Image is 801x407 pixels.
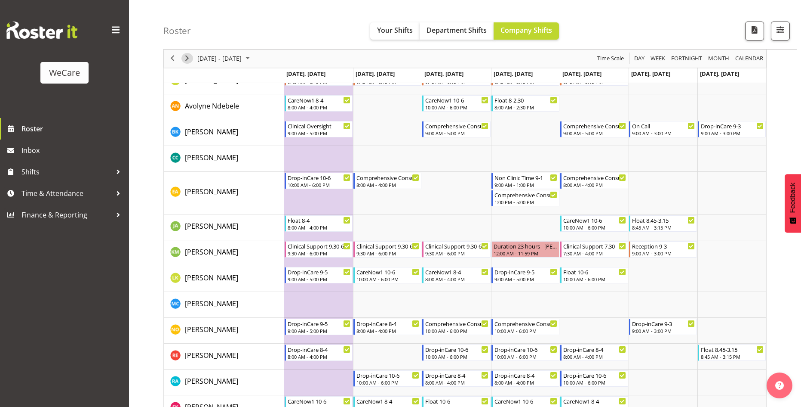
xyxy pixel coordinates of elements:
[425,379,488,386] div: 8:00 AM - 4:00 PM
[185,101,239,111] a: Avolyne Ndebele
[707,53,731,64] button: Timeline Month
[632,224,695,231] div: 8:45 AM - 3:15 PM
[370,22,420,40] button: Your Shifts
[494,276,557,283] div: 9:00 AM - 5:00 PM
[494,397,557,405] div: CareNow1 10-6
[425,96,488,104] div: CareNow1 10-6
[167,53,178,64] button: Previous
[629,319,697,335] div: Natasha Ottley"s event - Drop-inCare 9-3 Begin From Saturday, November 8, 2025 at 9:00:00 AM GMT+...
[491,319,559,335] div: Natasha Ottley"s event - Comprehensive Consult 10-6 Begin From Thursday, November 6, 2025 at 10:0...
[49,66,80,79] div: WeCare
[185,299,238,308] span: [PERSON_NAME]
[164,214,284,240] td: Jane Arps resource
[21,144,125,157] span: Inbox
[185,273,238,283] span: [PERSON_NAME]
[185,376,238,386] span: [PERSON_NAME]
[670,53,703,64] span: Fortnight
[560,267,628,283] div: Liandy Kritzinger"s event - Float 10-6 Begin From Friday, November 7, 2025 at 10:00:00 AM GMT+13:...
[734,53,765,64] button: Month
[633,53,645,64] span: Day
[353,267,421,283] div: Liandy Kritzinger"s event - CareNow1 10-6 Begin From Tuesday, November 4, 2025 at 10:00:00 AM GMT...
[185,186,238,197] a: [PERSON_NAME]
[185,247,238,257] a: [PERSON_NAME]
[771,22,790,40] button: Filter Shifts
[563,353,626,360] div: 8:00 AM - 4:00 PM
[563,242,626,250] div: Clinical Support 7.30 - 4
[425,327,488,334] div: 10:00 AM - 6:00 PM
[425,242,488,250] div: Clinical Support 9.30-6
[185,350,238,360] a: [PERSON_NAME]
[196,53,254,64] button: November 2025
[632,121,695,130] div: On Call
[185,152,238,163] a: [PERSON_NAME]
[494,104,557,111] div: 8:00 AM - 2:30 PM
[353,370,421,387] div: Rachna Anderson"s event - Drop-inCare 10-6 Begin From Tuesday, November 4, 2025 at 10:00:00 AM GM...
[425,276,488,283] div: 8:00 AM - 4:00 PM
[185,324,238,335] a: [PERSON_NAME]
[494,22,559,40] button: Company Shifts
[650,53,666,64] span: Week
[288,345,350,354] div: Drop-inCare 8-4
[494,345,557,354] div: Drop-inCare 10-6
[734,53,764,64] span: calendar
[560,370,628,387] div: Rachna Anderson"s event - Drop-inCare 10-6 Begin From Friday, November 7, 2025 at 10:00:00 AM GMT...
[185,127,238,137] span: [PERSON_NAME]
[425,371,488,379] div: Drop-inCare 8-4
[560,173,628,189] div: Ena Advincula"s event - Comprehensive Consult 8-4 Begin From Friday, November 7, 2025 at 8:00:00 ...
[563,130,626,137] div: 9:00 AM - 5:00 PM
[494,173,557,182] div: Non Clinic Time 9-1
[185,153,238,162] span: [PERSON_NAME]
[629,121,697,137] div: Brian Ko"s event - On Call Begin From Saturday, November 8, 2025 at 9:00:00 AM GMT+13:00 Ends At ...
[288,130,350,137] div: 9:00 AM - 5:00 PM
[775,381,784,390] img: help-xxl-2.png
[560,241,628,258] div: Kishendri Moodley"s event - Clinical Support 7.30 - 4 Begin From Friday, November 7, 2025 at 7:30...
[563,397,626,405] div: CareNow1 8-4
[164,344,284,370] td: Rachel Els resource
[563,216,626,224] div: CareNow1 10-6
[165,50,180,68] div: previous period
[633,53,646,64] button: Timeline Day
[288,319,350,328] div: Drop-inCare 9-5
[21,122,125,135] span: Roster
[288,242,350,250] div: Clinical Support 9.30-6
[629,215,697,232] div: Jane Arps"s event - Float 8.45-3.15 Begin From Saturday, November 8, 2025 at 8:45:00 AM GMT+13:00...
[491,95,559,112] div: Avolyne Ndebele"s event - Float 8-2.30 Begin From Thursday, November 6, 2025 at 8:00:00 AM GMT+13...
[670,53,704,64] button: Fortnight
[164,370,284,395] td: Rachna Anderson resource
[562,70,602,78] span: [DATE], [DATE]
[701,345,764,354] div: Float 8.45-3.15
[494,181,557,188] div: 9:00 AM - 1:00 PM
[494,242,557,250] div: Duration 23 hours - [PERSON_NAME]
[185,127,238,137] a: [PERSON_NAME]
[563,224,626,231] div: 10:00 AM - 6:00 PM
[491,190,559,206] div: Ena Advincula"s event - Comprehensive Consult 1-5 Begin From Thursday, November 6, 2025 at 1:00:0...
[560,345,628,361] div: Rachel Els"s event - Drop-inCare 8-4 Begin From Friday, November 7, 2025 at 8:00:00 AM GMT+13:00 ...
[21,187,112,200] span: Time & Attendance
[563,267,626,276] div: Float 10-6
[164,318,284,344] td: Natasha Ottley resource
[185,298,238,309] a: [PERSON_NAME]
[425,397,488,405] div: Float 10-6
[425,104,488,111] div: 10:00 AM - 6:00 PM
[563,371,626,379] div: Drop-inCare 10-6
[185,221,238,231] a: [PERSON_NAME]
[494,319,557,328] div: Comprehensive Consult 10-6
[288,121,350,130] div: Clinical Oversight
[631,70,670,78] span: [DATE], [DATE]
[286,70,325,78] span: [DATE], [DATE]
[163,26,191,36] h4: Roster
[563,345,626,354] div: Drop-inCare 8-4
[420,22,494,40] button: Department Shifts
[196,53,242,64] span: [DATE] - [DATE]
[356,181,419,188] div: 8:00 AM - 4:00 PM
[632,130,695,137] div: 9:00 AM - 3:00 PM
[356,242,419,250] div: Clinical Support 9.30-6
[288,104,350,111] div: 8:00 AM - 4:00 PM
[632,319,695,328] div: Drop-inCare 9-3
[288,224,350,231] div: 8:00 AM - 4:00 PM
[425,345,488,354] div: Drop-inCare 10-6
[422,370,490,387] div: Rachna Anderson"s event - Drop-inCare 8-4 Begin From Wednesday, November 5, 2025 at 8:00:00 AM GM...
